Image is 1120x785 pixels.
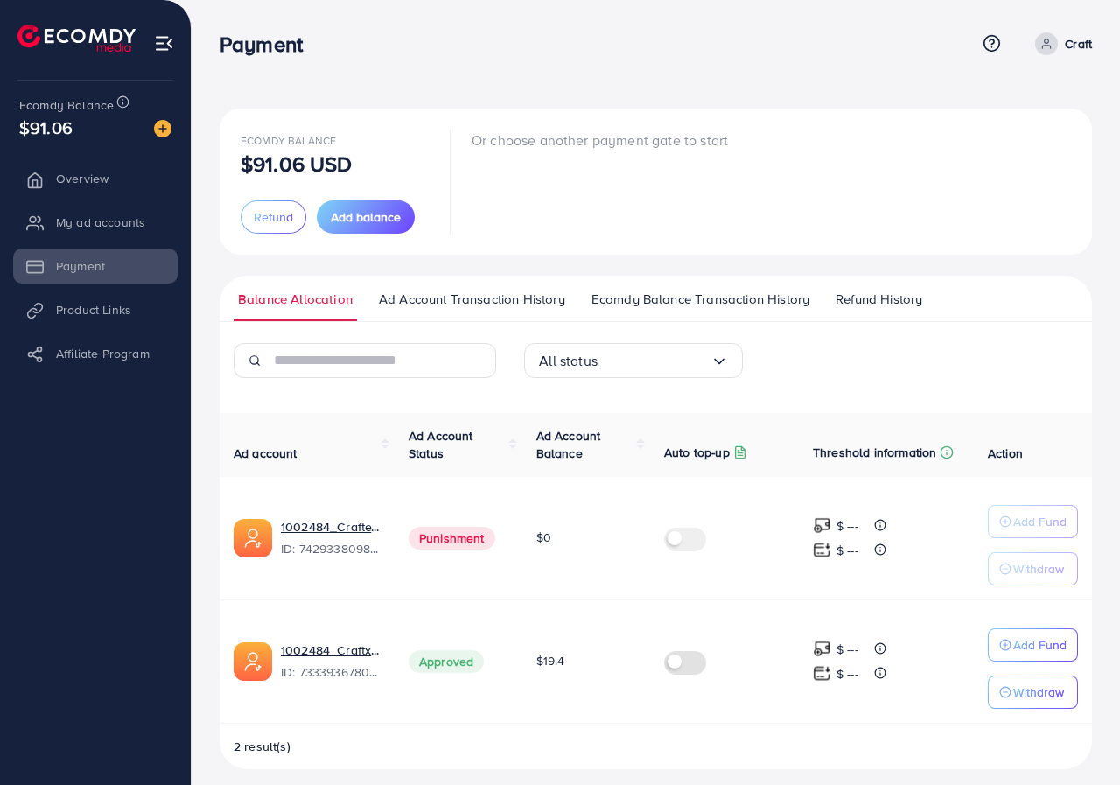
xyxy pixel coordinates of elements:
[591,290,809,309] span: Ecomdy Balance Transaction History
[154,120,171,137] img: image
[813,664,831,683] img: top-up amount
[813,516,831,535] img: top-up amount
[331,208,401,226] span: Add balance
[1013,558,1064,579] p: Withdraw
[536,427,601,462] span: Ad Account Balance
[19,115,73,140] span: $91.06
[234,519,272,557] img: ic-ads-acc.e4c84228.svg
[539,347,598,375] span: All status
[409,650,484,673] span: Approved
[241,200,306,234] button: Refund
[813,442,936,463] p: Threshold information
[281,518,381,558] div: <span class='underline'>1002484_Craftex2_1729777580175</span></br>7429338098997248001
[988,676,1078,709] button: Withdraw
[988,445,1023,462] span: Action
[379,290,565,309] span: Ad Account Transaction History
[988,505,1078,538] button: Add Fund
[536,652,565,669] span: $19.4
[836,540,858,561] p: $ ---
[317,200,415,234] button: Add balance
[813,640,831,658] img: top-up amount
[472,130,728,151] p: Or choose another payment gate to start
[664,442,730,463] p: Auto top-up
[598,347,710,375] input: Search for option
[524,343,743,378] div: Search for option
[19,96,114,114] span: Ecomdy Balance
[281,540,381,557] span: ID: 7429338098997248001
[234,445,297,462] span: Ad account
[238,290,353,309] span: Balance Allocation
[220,32,317,57] h3: Payment
[234,738,290,755] span: 2 result(s)
[536,529,551,546] span: $0
[988,628,1078,662] button: Add Fund
[281,663,381,681] span: ID: 7333936780338642945
[281,641,381,659] a: 1002484_Craftxx_1707565240848
[836,290,922,309] span: Refund History
[281,518,381,536] a: 1002484_Craftex2_1729777580175
[154,33,174,53] img: menu
[1013,511,1067,532] p: Add Fund
[254,208,293,226] span: Refund
[988,552,1078,585] button: Withdraw
[409,527,495,550] span: Punishment
[1065,33,1092,54] p: Craft
[281,641,381,682] div: <span class='underline'>1002484_Craftxx_1707565240848</span></br>7333936780338642945
[836,639,858,660] p: $ ---
[1013,682,1064,703] p: Withdraw
[234,642,272,681] img: ic-ads-acc.e4c84228.svg
[241,133,336,148] span: Ecomdy Balance
[409,427,473,462] span: Ad Account Status
[1028,32,1092,55] a: Craft
[836,663,858,684] p: $ ---
[836,515,858,536] p: $ ---
[241,153,353,174] p: $91.06 USD
[813,541,831,559] img: top-up amount
[17,25,136,52] img: logo
[1013,634,1067,655] p: Add Fund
